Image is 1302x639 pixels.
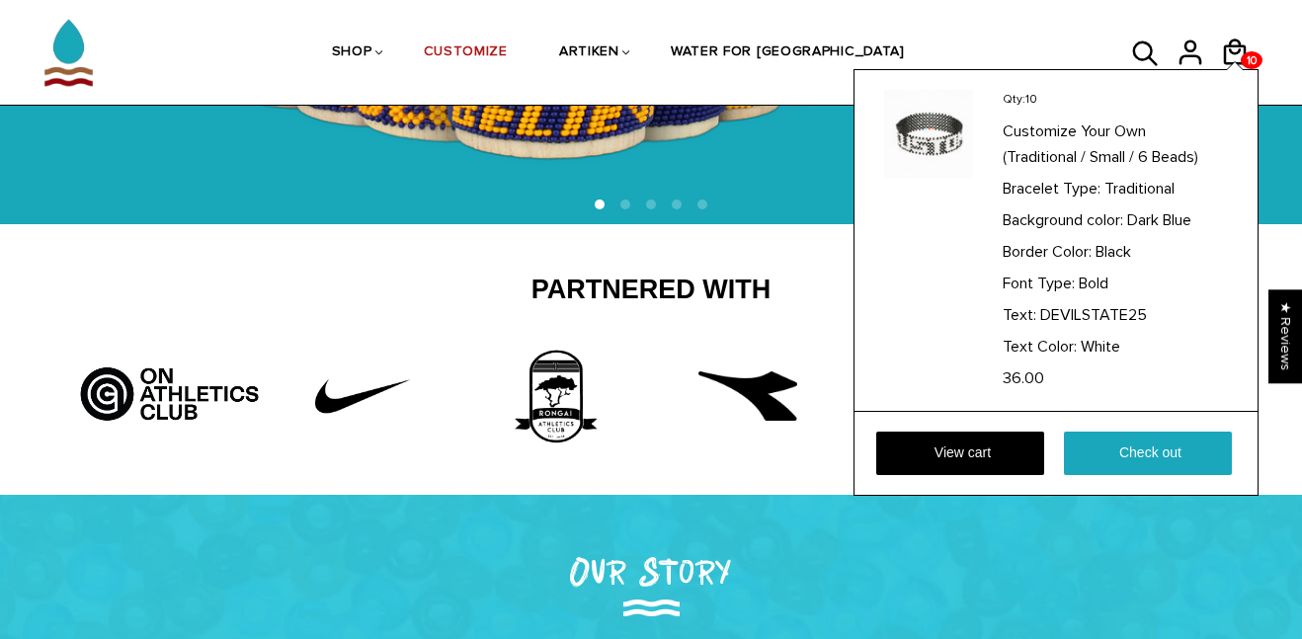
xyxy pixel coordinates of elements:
img: 3rd_partner.png [481,347,629,445]
a: Check out [1064,432,1232,475]
p: Qty: [1003,90,1225,110]
span: Text: [1003,305,1036,325]
a: SHOP [332,1,372,106]
span: DEVILSTATE25 [1040,305,1147,325]
a: WATER FOR [GEOGRAPHIC_DATA] [671,1,905,106]
span: Font Type: [1003,274,1075,293]
span: Background color: [1003,210,1123,230]
img: Untitled-1_42f22808-10d6-43b8-a0fd-fffce8cf9462.png [288,347,437,445]
span: 10 [1025,92,1037,107]
img: free-diadora-logo-icon-download-in-svg-png-gif-file-formats--brand-fashion-pack-logos-icons-28542... [698,347,797,445]
span: Border Color: [1003,242,1092,262]
a: CUSTOMIZE [424,1,508,106]
a: Customize Your Own (Traditional / Small / 6 Beads) [1003,116,1225,170]
span: Bold [1079,274,1108,293]
a: 10 [1241,51,1262,69]
div: Click to open Judge.me floating reviews tab [1268,289,1302,383]
span: 10 [1241,48,1262,73]
span: Traditional [1104,179,1175,199]
span: Text Color: [1003,337,1077,357]
span: Bracelet Type: [1003,179,1100,199]
span: White [1081,337,1120,357]
img: Our Story [623,599,680,616]
img: Customize Your Own [884,90,973,179]
a: ARTIKEN [559,1,619,106]
a: View cart [876,432,1044,475]
span: Black [1096,242,1131,262]
span: Dark Blue [1127,210,1191,230]
img: Artboard_5_bcd5fb9d-526a-4748-82a7-e4a7ed1c43f8.jpg [73,347,266,426]
h2: Our Story [236,544,1066,597]
span: 36.00 [1003,368,1044,388]
h2: Partnered With [88,274,1214,307]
